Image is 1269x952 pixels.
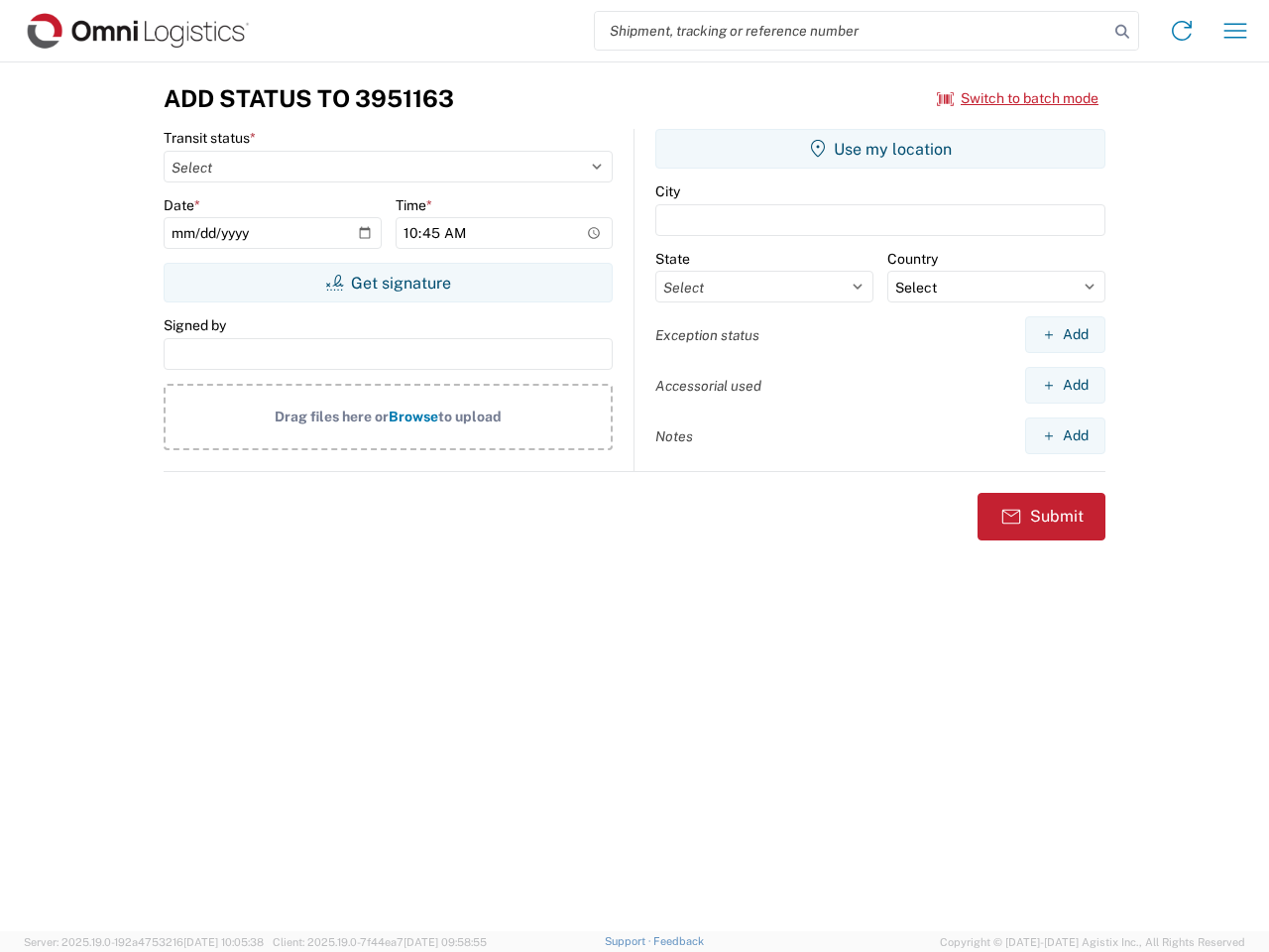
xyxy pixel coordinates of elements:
[653,935,704,947] a: Feedback
[1025,367,1105,404] button: Add
[1025,417,1105,454] button: Add
[164,196,200,214] label: Date
[438,409,502,424] span: to upload
[164,316,226,334] label: Signed by
[655,377,761,395] label: Accessorial used
[978,493,1105,540] button: Submit
[1025,316,1105,353] button: Add
[655,326,759,344] label: Exception status
[655,182,680,200] label: City
[404,936,487,948] span: [DATE] 09:58:55
[275,409,389,424] span: Drag files here or
[595,12,1108,50] input: Shipment, tracking or reference number
[273,936,487,948] span: Client: 2025.19.0-7f44ea7
[937,82,1098,115] button: Switch to batch mode
[605,935,654,947] a: Support
[887,250,938,268] label: Country
[389,409,438,424] span: Browse
[396,196,432,214] label: Time
[164,129,256,147] label: Transit status
[655,427,693,445] label: Notes
[940,933,1245,951] span: Copyright © [DATE]-[DATE] Agistix Inc., All Rights Reserved
[164,263,613,302] button: Get signature
[24,936,264,948] span: Server: 2025.19.0-192a4753216
[183,936,264,948] span: [DATE] 10:05:38
[164,84,454,113] h3: Add Status to 3951163
[655,250,690,268] label: State
[655,129,1105,169] button: Use my location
